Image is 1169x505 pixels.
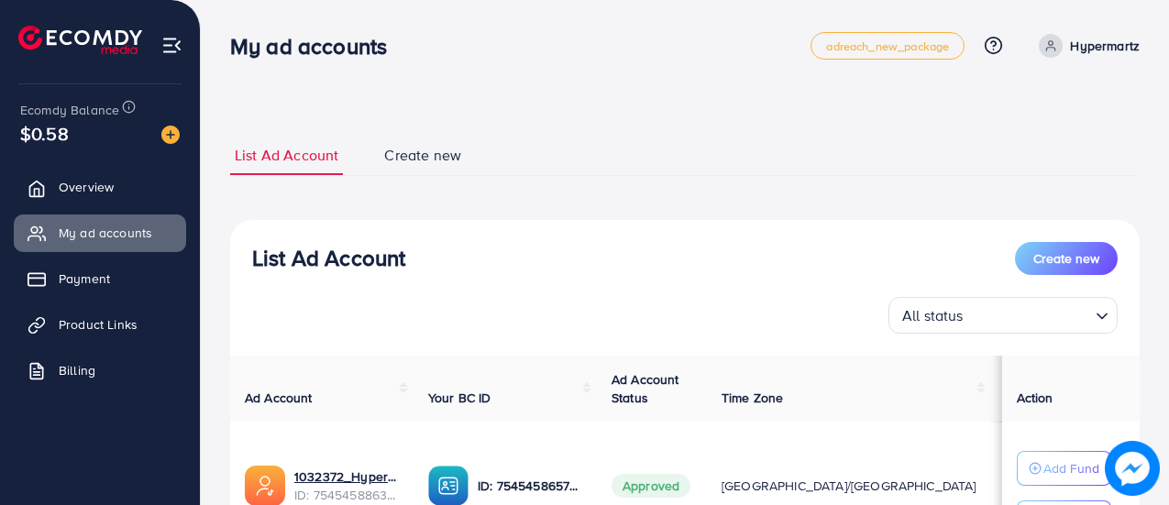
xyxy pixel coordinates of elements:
span: All status [899,302,967,329]
div: <span class='underline'>1032372_HyperMartz_1756814083326</span></br>7545458863316254737 [294,467,399,505]
span: Product Links [59,315,138,334]
span: Create new [1033,249,1099,268]
img: image [161,126,180,144]
span: Ecomdy Balance [20,101,119,119]
span: adreach_new_package [826,40,949,52]
span: Action [1017,389,1053,407]
p: ID: 7545458657292042257 [478,475,582,497]
img: logo [18,26,142,54]
a: Payment [14,260,186,297]
span: [GEOGRAPHIC_DATA]/[GEOGRAPHIC_DATA] [722,477,976,495]
span: Your BC ID [428,389,491,407]
span: List Ad Account [235,145,338,166]
a: Billing [14,352,186,389]
p: Add Fund [1043,457,1099,479]
span: Payment [59,269,110,288]
a: My ad accounts [14,214,186,251]
span: My ad accounts [59,224,152,242]
span: Ad Account [245,389,313,407]
img: menu [161,35,182,56]
p: Hypermartz [1070,35,1140,57]
button: Create new [1015,242,1118,275]
input: Search for option [969,299,1088,329]
a: 1032372_HyperMartz_1756814083326 [294,467,399,486]
span: Ad Account Status [612,370,679,407]
a: Product Links [14,306,186,343]
a: adreach_new_package [811,32,965,60]
span: Approved [612,474,690,498]
span: Create new [384,145,461,166]
span: Billing [59,361,95,379]
h3: List Ad Account [252,245,405,271]
span: Time Zone [722,389,783,407]
a: Hypermartz [1031,34,1140,58]
h3: My ad accounts [230,33,402,60]
a: Overview [14,169,186,205]
span: $0.58 [20,120,69,147]
span: ID: 7545458863316254737 [294,486,399,504]
span: Overview [59,178,114,196]
img: image [1105,441,1160,496]
button: Add Fund [1017,451,1111,486]
div: Search for option [888,297,1118,334]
